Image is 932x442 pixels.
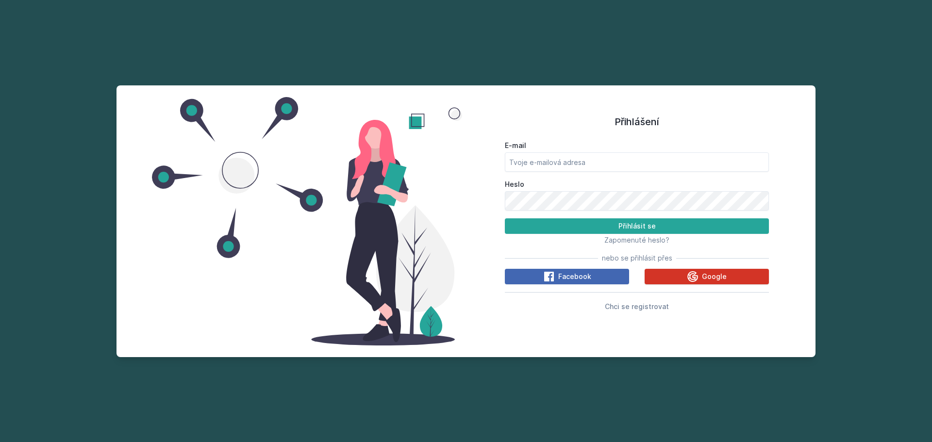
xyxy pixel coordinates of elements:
[702,272,727,281] span: Google
[505,141,769,150] label: E-mail
[558,272,591,281] span: Facebook
[605,300,669,312] button: Chci se registrovat
[505,152,769,172] input: Tvoje e-mailová adresa
[505,269,629,284] button: Facebook
[604,236,669,244] span: Zapomenuté heslo?
[505,218,769,234] button: Přihlásit se
[505,115,769,129] h1: Přihlášení
[645,269,769,284] button: Google
[505,180,769,189] label: Heslo
[602,253,672,263] span: nebo se přihlásit přes
[605,302,669,311] span: Chci se registrovat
